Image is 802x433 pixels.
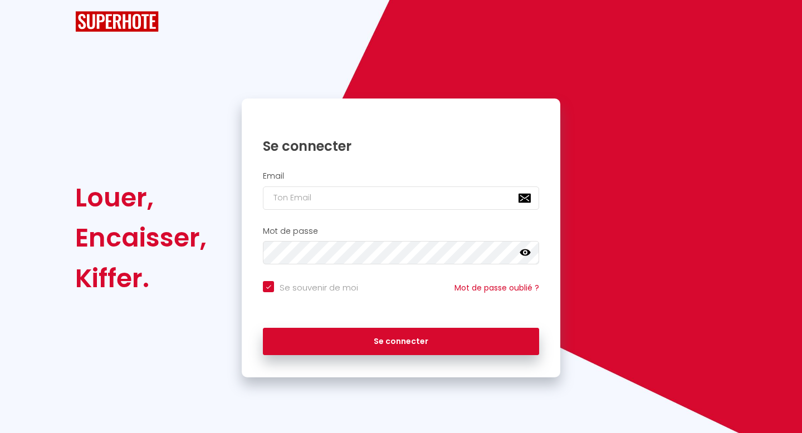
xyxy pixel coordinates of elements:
[263,137,539,155] h1: Se connecter
[75,218,207,258] div: Encaisser,
[75,178,207,218] div: Louer,
[263,171,539,181] h2: Email
[454,282,539,293] a: Mot de passe oublié ?
[75,11,159,32] img: SuperHote logo
[263,328,539,356] button: Se connecter
[263,186,539,210] input: Ton Email
[75,258,207,298] div: Kiffer.
[263,227,539,236] h2: Mot de passe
